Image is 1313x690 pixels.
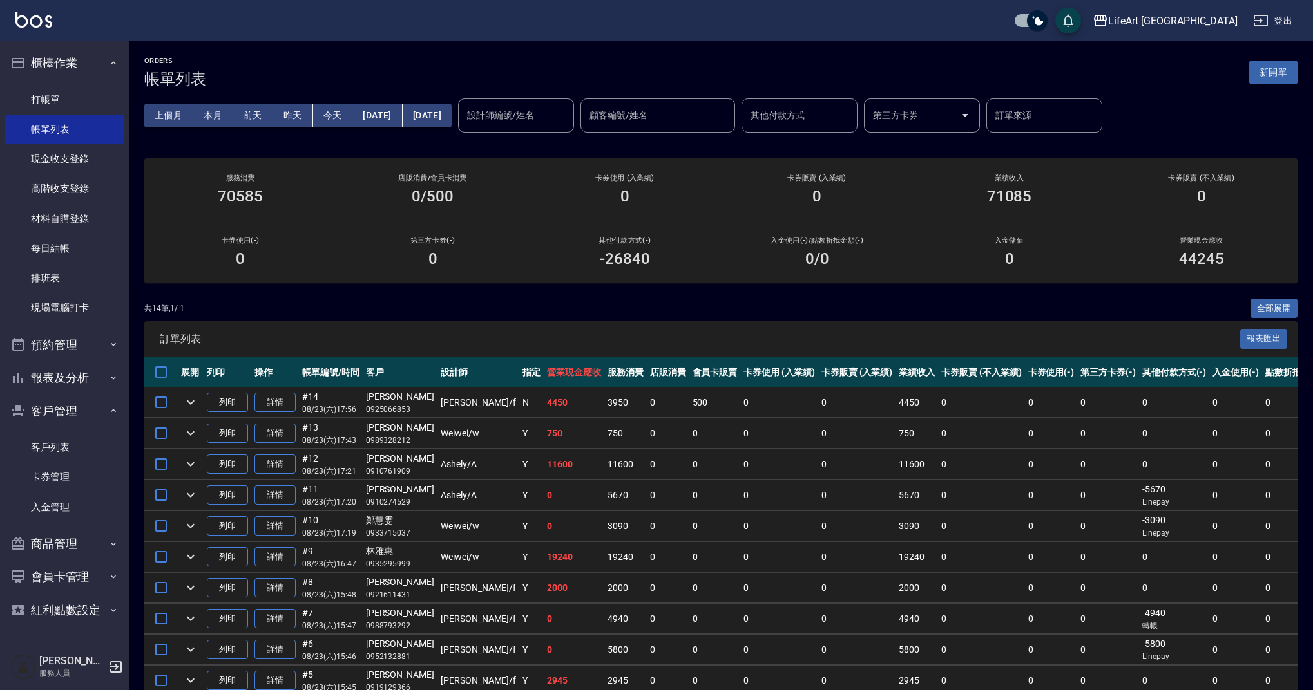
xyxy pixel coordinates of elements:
[896,357,938,387] th: 業績收入
[144,57,206,65] h2: ORDERS
[519,604,544,634] td: Y
[604,480,647,510] td: 5670
[519,387,544,418] td: N
[302,434,359,446] p: 08/23 (六) 17:43
[207,640,248,660] button: 列印
[1025,449,1078,480] td: 0
[5,492,124,522] a: 入金管理
[366,390,434,404] div: [PERSON_NAME]
[1025,357,1078,387] th: 卡券使用(-)
[299,357,363,387] th: 帳單編號/時間
[366,421,434,434] div: [PERSON_NAME]
[1139,357,1210,387] th: 其他付款方式(-)
[181,424,200,443] button: expand row
[313,104,353,127] button: 今天
[600,250,650,268] h3: -26840
[1077,511,1139,541] td: 0
[1139,511,1210,541] td: -3090
[938,573,1024,603] td: 0
[1025,387,1078,418] td: 0
[740,511,818,541] td: 0
[818,387,896,418] td: 0
[5,234,124,263] a: 每日結帳
[437,635,519,665] td: [PERSON_NAME] /f
[160,236,321,245] h2: 卡券使用(-)
[366,575,434,589] div: [PERSON_NAME]
[896,604,938,634] td: 4940
[740,573,818,603] td: 0
[604,357,647,387] th: 服務消費
[5,293,124,322] a: 現場電腦打卡
[938,480,1024,510] td: 0
[544,511,604,541] td: 0
[740,480,818,510] td: 0
[251,357,299,387] th: 操作
[1077,387,1139,418] td: 0
[5,395,124,428] button: 客戶管理
[1108,13,1238,29] div: LifeArt [GEOGRAPHIC_DATA]
[254,578,296,598] a: 詳情
[1139,542,1210,572] td: 0
[938,449,1024,480] td: 0
[207,516,248,536] button: 列印
[5,527,124,561] button: 商品管理
[352,236,513,245] h2: 第三方卡券(-)
[896,635,938,665] td: 5800
[1077,449,1139,480] td: 0
[39,667,105,679] p: 服務人員
[689,449,741,480] td: 0
[604,542,647,572] td: 19240
[805,250,829,268] h3: 0 /0
[207,393,248,413] button: 列印
[5,85,124,115] a: 打帳單
[604,635,647,665] td: 5800
[647,357,689,387] th: 店販消費
[818,573,896,603] td: 0
[1139,418,1210,449] td: 0
[1077,604,1139,634] td: 0
[1025,573,1078,603] td: 0
[1142,496,1207,508] p: Linepay
[1142,651,1207,662] p: Linepay
[273,104,313,127] button: 昨天
[5,328,124,362] button: 預約管理
[178,357,204,387] th: 展開
[299,449,363,480] td: #12
[299,542,363,572] td: #9
[254,485,296,505] a: 詳情
[1139,480,1210,510] td: -5670
[5,115,124,144] a: 帳單列表
[896,573,938,603] td: 2000
[689,542,741,572] td: 0
[5,174,124,203] a: 高階收支登錄
[938,635,1024,665] td: 0
[254,640,296,660] a: 詳情
[352,174,513,182] h2: 店販消費 /會員卡消費
[181,671,200,690] button: expand row
[544,418,604,449] td: 750
[5,593,124,627] button: 紅利點數設定
[302,496,359,508] p: 08/23 (六) 17:20
[1121,236,1282,245] h2: 營業現金應收
[1142,527,1207,539] p: Linepay
[437,418,519,449] td: Weiwei /w
[302,620,359,631] p: 08/23 (六) 15:47
[181,578,200,597] button: expand row
[236,250,245,268] h3: 0
[604,387,647,418] td: 3950
[299,418,363,449] td: #13
[144,70,206,88] h3: 帳單列表
[254,516,296,536] a: 詳情
[302,558,359,570] p: 08/23 (六) 16:47
[519,542,544,572] td: Y
[818,480,896,510] td: 0
[302,651,359,662] p: 08/23 (六) 15:46
[5,46,124,80] button: 櫃檯作業
[689,511,741,541] td: 0
[254,424,296,443] a: 詳情
[160,333,1240,346] span: 訂單列表
[437,480,519,510] td: Ashely /A
[144,104,193,127] button: 上個月
[544,387,604,418] td: 4450
[928,174,1089,182] h2: 業績收入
